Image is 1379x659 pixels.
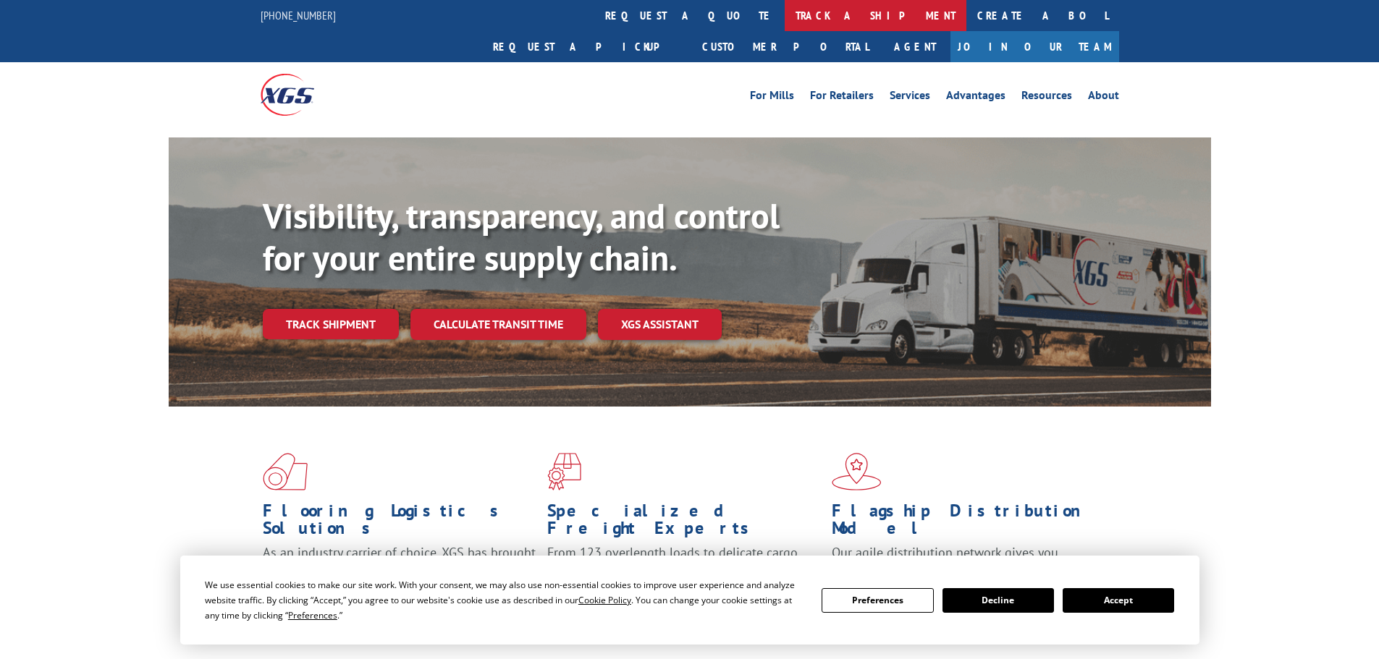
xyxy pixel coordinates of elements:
a: [PHONE_NUMBER] [261,8,336,22]
div: We use essential cookies to make our site work. With your consent, we may also use non-essential ... [205,577,804,623]
h1: Specialized Freight Experts [547,502,821,544]
a: Advantages [946,90,1005,106]
a: Agent [880,31,950,62]
a: For Retailers [810,90,874,106]
a: Request a pickup [482,31,691,62]
a: Track shipment [263,309,399,339]
a: Resources [1021,90,1072,106]
span: Cookie Policy [578,594,631,606]
h1: Flooring Logistics Solutions [263,502,536,544]
img: xgs-icon-total-supply-chain-intelligence-red [263,453,308,490]
div: Cookie Consent Prompt [180,556,1199,645]
img: xgs-icon-focused-on-flooring-red [547,453,581,490]
a: Calculate transit time [410,309,586,340]
button: Preferences [822,588,933,613]
a: About [1088,90,1119,106]
a: Customer Portal [691,31,880,62]
p: From 123 overlength loads to delicate cargo, our experienced staff knows the best way to move you... [547,544,821,608]
b: Visibility, transparency, and control for your entire supply chain. [263,193,780,280]
span: As an industry carrier of choice, XGS has brought innovation and dedication to flooring logistics... [263,544,536,595]
a: XGS ASSISTANT [598,309,722,340]
a: Join Our Team [950,31,1119,62]
a: Services [890,90,930,106]
button: Accept [1063,588,1174,613]
span: Preferences [288,609,337,621]
button: Decline [942,588,1054,613]
img: xgs-icon-flagship-distribution-model-red [832,453,882,490]
a: For Mills [750,90,794,106]
span: Our agile distribution network gives you nationwide inventory management on demand. [832,544,1098,578]
h1: Flagship Distribution Model [832,502,1105,544]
